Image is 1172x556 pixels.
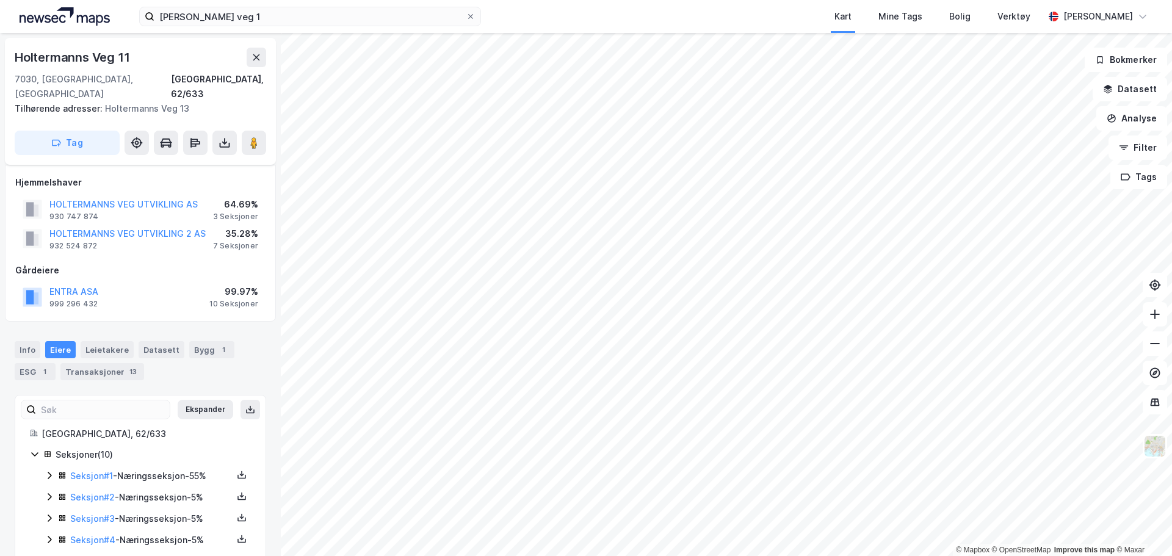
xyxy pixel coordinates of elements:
div: 99.97% [209,284,258,299]
div: 1 [217,344,230,356]
div: Eiere [45,341,76,358]
div: [GEOGRAPHIC_DATA], 62/633 [42,427,251,441]
div: ESG [15,363,56,380]
div: Transaksjoner [60,363,144,380]
div: Leietakere [81,341,134,358]
input: Søk på adresse, matrikkel, gårdeiere, leietakere eller personer [154,7,466,26]
img: logo.a4113a55bc3d86da70a041830d287a7e.svg [20,7,110,26]
div: [PERSON_NAME] [1063,9,1133,24]
div: Verktøy [997,9,1030,24]
div: 7030, [GEOGRAPHIC_DATA], [GEOGRAPHIC_DATA] [15,72,171,101]
a: Seksjon#4 [70,535,115,545]
div: 64.69% [213,197,258,212]
div: - Næringsseksjon - 55% [70,469,233,483]
button: Filter [1109,135,1167,160]
div: Info [15,341,40,358]
div: Mine Tags [878,9,922,24]
div: Holtermanns Veg 11 [15,48,132,67]
div: Hjemmelshaver [15,175,266,190]
button: Tags [1110,165,1167,189]
a: Improve this map [1054,546,1115,554]
button: Tag [15,131,120,155]
div: Gårdeiere [15,263,266,278]
div: Bygg [189,341,234,358]
div: - Næringsseksjon - 5% [70,533,233,547]
iframe: Chat Widget [1111,497,1172,556]
input: Søk [36,400,170,419]
a: Mapbox [956,546,989,554]
div: Datasett [139,341,184,358]
a: Seksjon#1 [70,471,113,481]
div: Kart [834,9,852,24]
div: 35.28% [213,226,258,241]
div: - Næringsseksjon - 5% [70,490,233,505]
div: 1 [38,366,51,378]
a: OpenStreetMap [992,546,1051,554]
div: Bolig [949,9,971,24]
img: Z [1143,435,1167,458]
button: Ekspander [178,400,233,419]
div: 13 [127,366,139,378]
div: [GEOGRAPHIC_DATA], 62/633 [171,72,266,101]
div: 7 Seksjoner [213,241,258,251]
div: 3 Seksjoner [213,212,258,222]
button: Bokmerker [1085,48,1167,72]
a: Seksjon#2 [70,492,115,502]
div: Seksjoner ( 10 ) [56,447,251,462]
button: Analyse [1096,106,1167,131]
div: 10 Seksjoner [209,299,258,309]
div: - Næringsseksjon - 5% [70,511,233,526]
div: 932 524 872 [49,241,97,251]
span: Tilhørende adresser: [15,103,105,114]
button: Datasett [1093,77,1167,101]
div: 999 296 432 [49,299,98,309]
a: Seksjon#3 [70,513,115,524]
div: Holtermanns Veg 13 [15,101,256,116]
div: 930 747 874 [49,212,98,222]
